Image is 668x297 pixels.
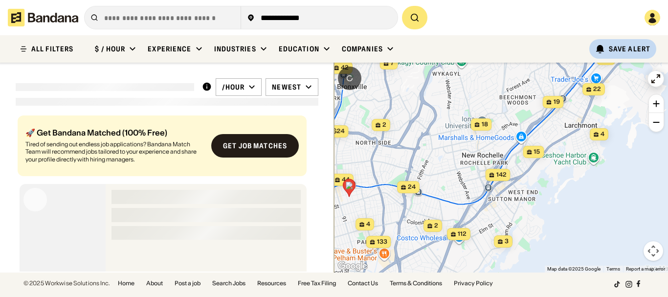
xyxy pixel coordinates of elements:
[25,129,203,137] div: 🚀 Get Bandana Matched (100% Free)
[601,130,604,138] span: 4
[257,280,286,286] a: Resources
[481,120,488,129] span: 18
[547,266,601,272] span: Map data ©2025 Google
[23,280,110,286] div: © 2025 Workwise Solutions Inc.
[95,45,125,53] div: $ / hour
[534,148,540,156] span: 15
[272,83,301,91] div: Newest
[496,171,506,179] span: 142
[31,46,73,52] div: ALL FILTERS
[609,45,650,53] div: Save Alert
[408,183,416,191] span: 24
[593,85,601,93] span: 22
[390,59,394,68] span: 7
[458,230,467,238] span: 112
[25,140,203,163] div: Tired of sending out endless job applications? Bandana Match Team will recommend jobs tailored to...
[146,280,163,286] a: About
[148,45,191,53] div: Experience
[553,98,559,106] span: 19
[454,280,493,286] a: Privacy Policy
[606,266,620,272] a: Terms (opens in new tab)
[118,280,134,286] a: Home
[390,280,442,286] a: Terms & Conditions
[342,45,383,53] div: Companies
[279,45,319,53] div: Education
[607,55,611,63] span: 2
[626,266,665,272] a: Report a map error
[342,176,350,184] span: 44
[336,260,369,273] img: Google
[505,237,509,246] span: 3
[382,121,386,129] span: 2
[223,142,287,149] div: Get job matches
[336,260,369,273] a: Open this area in Google Maps (opens a new window)
[175,280,200,286] a: Post a job
[341,64,349,72] span: 42
[333,127,344,135] span: $24
[366,220,370,228] span: 4
[16,112,318,272] div: grid
[214,45,256,53] div: Industries
[377,238,387,246] span: 133
[434,222,438,230] span: 2
[298,280,336,286] a: Free Tax Filing
[222,83,245,91] div: /hour
[348,280,378,286] a: Contact Us
[8,9,78,26] img: Bandana logotype
[644,241,663,261] button: Map camera controls
[212,280,245,286] a: Search Jobs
